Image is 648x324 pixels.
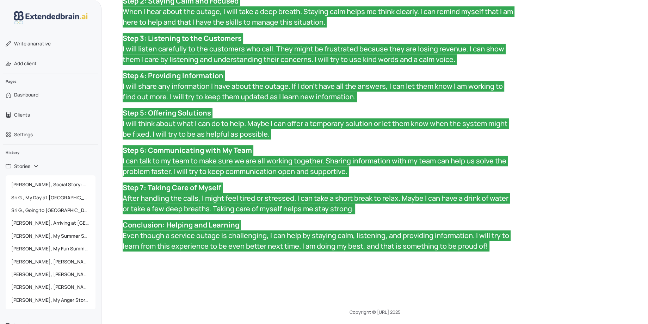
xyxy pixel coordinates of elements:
span: Copyright © [URL] 2025 [350,309,400,315]
span: Add client [14,60,37,67]
p: I will think about what I can do to help. Maybe I can offer a temporary solution or let them know... [123,108,516,139]
span: Settings [14,131,33,138]
span: [PERSON_NAME], My Summer Session Adventure [8,230,93,242]
a: [PERSON_NAME], [PERSON_NAME]'s Day at the [GEOGRAPHIC_DATA] [6,255,95,268]
a: Sri G., My Day at [GEOGRAPHIC_DATA][PERSON_NAME] [6,191,95,204]
span: narrative [14,40,51,47]
a: [PERSON_NAME], Arriving at [GEOGRAPHIC_DATA] Summer Session [6,217,95,229]
span: [PERSON_NAME], [PERSON_NAME]'s T-Shirt Shopping Adventure [8,281,93,293]
a: [PERSON_NAME], [PERSON_NAME]'s T-Shirt Shopping Adventure [6,281,95,293]
span: Write a [14,40,30,47]
span: Clients [14,111,30,118]
p: After handling the calls, I might feel tired or stressed. I can take a short break to relax. Mayb... [123,182,516,214]
span: [PERSON_NAME], [PERSON_NAME]'s Day at the [GEOGRAPHIC_DATA] [8,255,93,268]
strong: Step 5: Offering Solutions [123,108,211,118]
span: [PERSON_NAME], My Fun Summer Adventure [8,242,93,255]
span: Sri G., Going to [GEOGRAPHIC_DATA][PERSON_NAME]: A Fun Day Out [8,204,93,217]
p: I will share any information I have about the outage. If I don’t have all the answers, I can let ... [123,70,516,102]
a: [PERSON_NAME], [PERSON_NAME]'s Day at the Mall and Dinner Adventure [6,268,95,281]
strong: Step 3: Listening to the Customers [123,33,242,43]
a: [PERSON_NAME], My Anger Story: Learning to Stay Calm [6,294,95,306]
p: Even though a service outage is challenging, I can help by staying calm, listening, and providing... [123,220,516,251]
strong: Conclusion: Helping and Learning [123,220,239,230]
strong: Step 4: Providing Information [123,71,223,80]
a: [PERSON_NAME], My Fun Summer Adventure [6,242,95,255]
span: Dashboard [14,91,38,98]
strong: Step 6: Communicating with My Team [123,145,252,155]
a: [PERSON_NAME], My Summer Session Adventure [6,230,95,242]
a: [PERSON_NAME], Social Story: Managing Multiple Escalations During a System Outage [6,178,95,191]
p: I can talk to my team to make sure we are all working together. Sharing information with my team ... [123,145,516,177]
span: Sri G., My Day at [GEOGRAPHIC_DATA][PERSON_NAME] [8,191,93,204]
img: logo [14,11,88,24]
span: Stories [14,163,30,170]
span: [PERSON_NAME], Arriving at [GEOGRAPHIC_DATA] Summer Session [8,217,93,229]
span: [PERSON_NAME], [PERSON_NAME]'s Day at the Mall and Dinner Adventure [8,268,93,281]
span: [PERSON_NAME], My Anger Story: Learning to Stay Calm [8,294,93,306]
p: I will listen carefully to the customers who call. They might be frustrated because they are losi... [123,33,516,65]
a: Sri G., Going to [GEOGRAPHIC_DATA][PERSON_NAME]: A Fun Day Out [6,204,95,217]
strong: Step 7: Taking Care of Myself [123,183,221,192]
span: [PERSON_NAME], Social Story: Managing Multiple Escalations During a System Outage [8,178,93,191]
